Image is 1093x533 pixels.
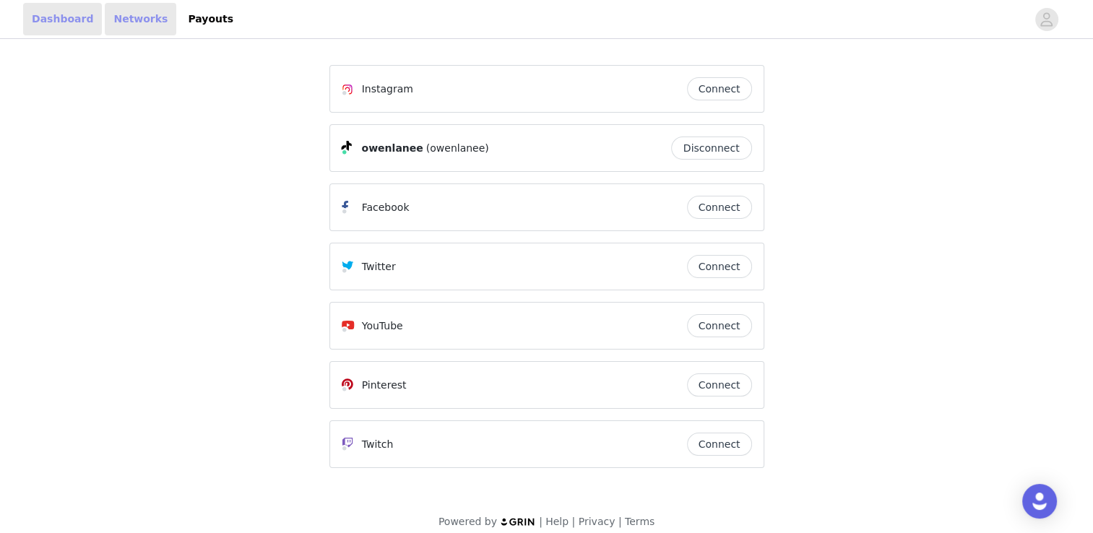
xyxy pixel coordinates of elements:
button: Connect [687,433,752,456]
button: Connect [687,314,752,337]
img: Instagram Icon [342,84,353,95]
a: Networks [105,3,176,35]
a: Help [545,516,569,527]
button: Connect [687,77,752,100]
span: | [539,516,543,527]
p: Instagram [362,82,413,97]
button: Connect [687,196,752,219]
p: Facebook [362,200,410,215]
span: | [571,516,575,527]
span: owenlanee [362,141,423,156]
p: YouTube [362,318,403,334]
div: avatar [1040,8,1053,31]
a: Payouts [179,3,242,35]
span: | [618,516,622,527]
p: Twitter [362,259,396,274]
a: Terms [625,516,654,527]
button: Disconnect [671,136,752,160]
a: Dashboard [23,3,102,35]
p: Twitch [362,437,394,452]
a: Privacy [579,516,615,527]
img: logo [500,517,536,526]
span: Powered by [439,516,497,527]
div: Open Intercom Messenger [1022,484,1057,519]
button: Connect [687,255,752,278]
span: (owenlanee) [426,141,489,156]
button: Connect [687,373,752,396]
p: Pinterest [362,378,407,393]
